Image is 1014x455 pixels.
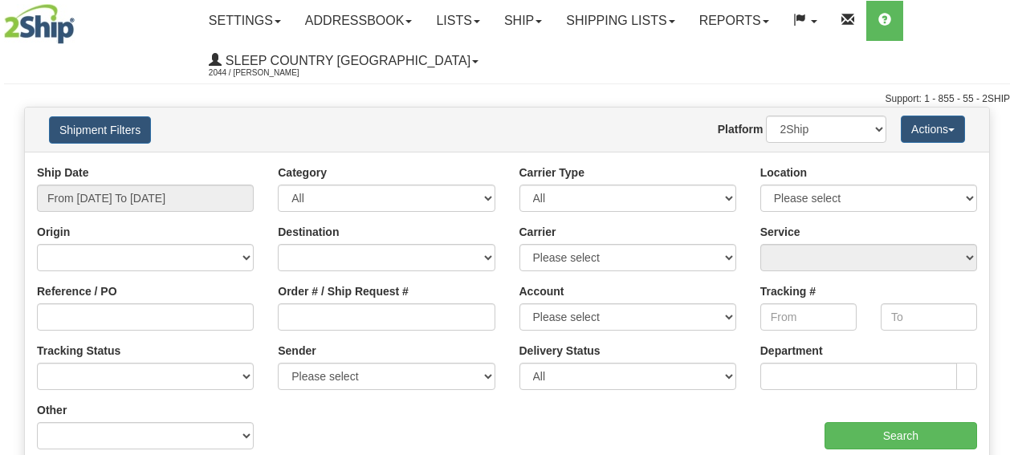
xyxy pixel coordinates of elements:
label: Carrier [519,224,556,240]
label: Department [760,343,823,359]
label: Ship Date [37,165,89,181]
label: Platform [718,121,764,137]
a: Addressbook [293,1,425,41]
label: Category [278,165,327,181]
label: Service [760,224,800,240]
input: From [760,303,857,331]
iframe: chat widget [977,145,1012,309]
label: Tracking Status [37,343,120,359]
a: Ship [492,1,554,41]
a: Lists [424,1,491,41]
label: Delivery Status [519,343,601,359]
div: Support: 1 - 855 - 55 - 2SHIP [4,92,1010,106]
a: Shipping lists [554,1,686,41]
label: Other [37,402,67,418]
label: Origin [37,224,70,240]
img: logo2044.jpg [4,4,75,44]
input: To [881,303,977,331]
label: Order # / Ship Request # [278,283,409,299]
a: Reports [687,1,781,41]
label: Destination [278,224,339,240]
button: Actions [901,116,965,143]
a: Settings [197,1,293,41]
label: Tracking # [760,283,816,299]
span: 2044 / [PERSON_NAME] [209,65,329,81]
label: Reference / PO [37,283,117,299]
input: Search [825,422,977,449]
button: Shipment Filters [49,116,151,144]
label: Account [519,283,564,299]
label: Carrier Type [519,165,584,181]
a: Sleep Country [GEOGRAPHIC_DATA] 2044 / [PERSON_NAME] [197,41,491,81]
label: Location [760,165,807,181]
label: Sender [278,343,316,359]
span: Sleep Country [GEOGRAPHIC_DATA] [222,54,470,67]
